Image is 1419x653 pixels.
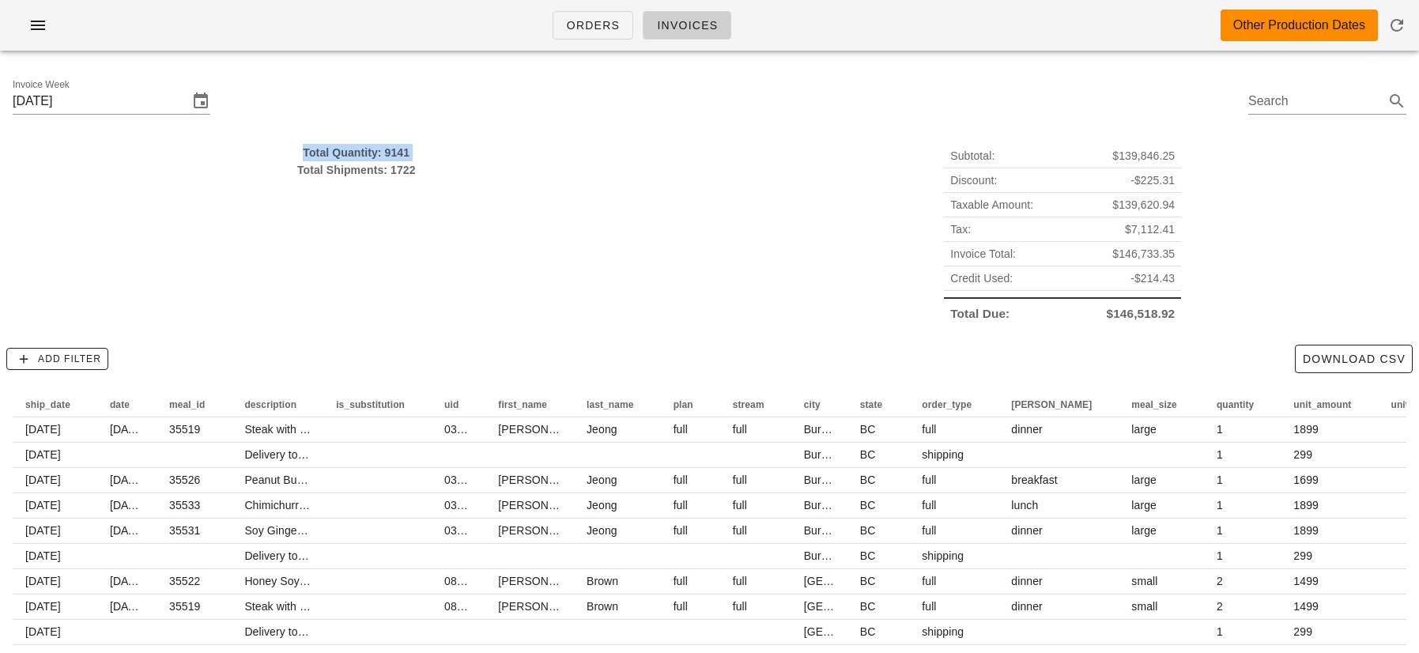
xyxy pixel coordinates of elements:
[6,348,108,370] button: Add Filter
[1281,392,1378,417] th: unit_amount: Not sorted. Activate to sort ascending.
[950,196,1033,213] span: Taxable Amount:
[169,575,200,587] span: 35522
[1293,625,1312,638] span: 299
[1293,549,1312,562] span: 299
[498,399,547,410] span: first_name
[444,399,459,410] span: uid
[169,474,200,486] span: 35526
[733,600,747,613] span: full
[1130,270,1175,287] span: -$214.43
[444,474,613,486] span: 03dHCO4W2yeakbWrlnicrPtolMt1
[860,524,876,537] span: BC
[13,161,700,179] div: Total Shipments: 1722
[860,625,876,638] span: BC
[1217,625,1223,638] span: 1
[110,423,145,436] span: [DATE]
[336,399,405,410] span: is_substitution
[720,392,791,417] th: stream: Not sorted. Activate to sort ascending.
[244,499,560,511] span: Chimichurri Flank Steak With Roasted Cauliflower & Asparagus
[157,392,232,417] th: meal_id: Not sorted. Activate to sort ascending.
[1217,423,1223,436] span: 1
[860,549,876,562] span: BC
[244,524,364,537] span: Soy Ginger Tofu Stir Fry
[1293,448,1312,461] span: 299
[244,575,379,587] span: Honey Soy Shrimp on Rice
[860,499,876,511] span: BC
[25,448,61,461] span: [DATE]
[1131,474,1157,486] span: large
[1011,474,1058,486] span: breakfast
[1217,474,1223,486] span: 1
[804,549,846,562] span: Burnaby
[1217,549,1223,562] span: 1
[13,144,700,161] div: Total Quantity: 9141
[1107,305,1176,323] span: $146,518.92
[804,499,846,511] span: Burnaby
[110,399,130,410] span: date
[587,399,634,410] span: last_name
[566,19,621,32] span: Orders
[1131,423,1157,436] span: large
[1293,399,1351,410] span: unit_amount
[244,549,395,562] span: Delivery to Burnaby (V5C0H8)
[674,423,688,436] span: full
[804,575,920,587] span: [GEOGRAPHIC_DATA]
[244,625,474,638] span: Delivery to [GEOGRAPHIC_DATA] (V5N 1R4)
[950,305,1010,323] span: Total Due:
[1293,474,1319,486] span: 1699
[1293,499,1319,511] span: 1899
[587,499,617,511] span: Jeong
[444,600,613,613] span: 08HtNpkyZMdaNfog0j35Lis5a8L2
[587,524,617,537] span: Jeong
[444,524,613,537] span: 03dHCO4W2yeakbWrlnicrPtolMt1
[498,524,590,537] span: [PERSON_NAME]
[498,600,590,613] span: [PERSON_NAME]
[674,499,688,511] span: full
[922,524,936,537] span: full
[13,392,97,417] th: ship_date: Not sorted. Activate to sort ascending.
[656,19,718,32] span: Invoices
[1204,392,1281,417] th: quantity: Not sorted. Activate to sort ascending.
[674,575,688,587] span: full
[1131,600,1157,613] span: small
[25,524,61,537] span: [DATE]
[922,448,964,461] span: shipping
[661,392,720,417] th: plan: Not sorted. Activate to sort ascending.
[674,600,688,613] span: full
[950,245,1016,262] span: Invoice Total:
[950,147,994,164] span: Subtotal:
[950,221,971,238] span: Tax:
[1112,196,1175,213] span: $139,620.94
[998,392,1119,417] th: tod: Not sorted. Activate to sort ascending.
[950,270,1013,287] span: Credit Used:
[232,392,323,417] th: description: Not sorted. Activate to sort ascending.
[553,11,634,40] a: Orders
[922,549,964,562] span: shipping
[1011,399,1092,410] span: [PERSON_NAME]
[860,448,876,461] span: BC
[110,474,145,486] span: [DATE]
[847,392,910,417] th: state: Not sorted. Activate to sort ascending.
[25,474,61,486] span: [DATE]
[804,474,846,486] span: Burnaby
[13,352,101,366] span: Add Filter
[674,474,688,486] span: full
[498,499,590,511] span: [PERSON_NAME]
[169,499,200,511] span: 35533
[25,423,61,436] span: [DATE]
[1011,423,1043,436] span: dinner
[169,423,200,436] span: 35519
[733,499,747,511] span: full
[1011,499,1038,511] span: lunch
[25,625,61,638] span: [DATE]
[804,448,846,461] span: Burnaby
[791,392,847,417] th: city: Not sorted. Activate to sort ascending.
[110,600,145,613] span: [DATE]
[1293,600,1319,613] span: 1499
[485,392,574,417] th: first_name: Not sorted. Activate to sort ascending.
[950,172,997,189] span: Discount:
[244,448,395,461] span: Delivery to Burnaby (V5C0H8)
[860,575,876,587] span: BC
[444,499,613,511] span: 03dHCO4W2yeakbWrlnicrPtolMt1
[1112,245,1175,262] span: $146,733.35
